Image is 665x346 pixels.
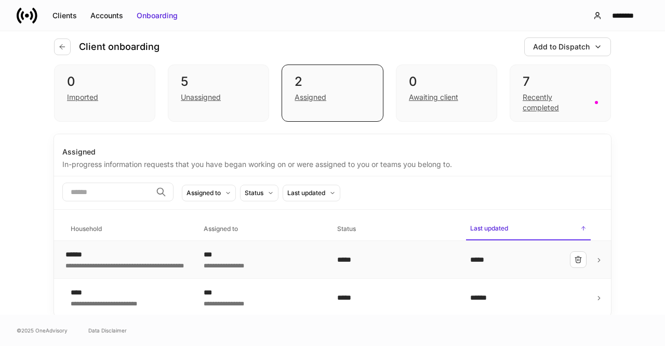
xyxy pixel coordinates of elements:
[240,185,278,201] button: Status
[181,73,256,90] div: 5
[62,147,603,157] div: Assigned
[287,188,325,198] div: Last updated
[470,223,508,233] h6: Last updated
[71,224,102,234] h6: Household
[245,188,263,198] div: Status
[295,92,326,102] div: Assigned
[181,92,221,102] div: Unassigned
[282,65,383,122] div: 2Assigned
[62,157,603,170] div: In-progress information requests that you have began working on or were assigned to you or teams ...
[524,37,611,56] button: Add to Dispatch
[333,219,458,240] span: Status
[466,218,591,240] span: Last updated
[54,65,155,122] div: 0Imported
[295,73,370,90] div: 2
[66,219,191,240] span: Household
[187,188,221,198] div: Assigned to
[79,41,159,53] h4: Client onboarding
[204,224,238,234] h6: Assigned to
[409,92,458,102] div: Awaiting client
[130,7,184,24] button: Onboarding
[84,7,130,24] button: Accounts
[523,92,589,113] div: Recently completed
[523,73,598,90] div: 7
[182,185,236,201] button: Assigned to
[46,7,84,24] button: Clients
[199,219,324,240] span: Assigned to
[283,185,340,201] button: Last updated
[533,42,590,52] div: Add to Dispatch
[396,65,497,122] div: 0Awaiting client
[67,92,98,102] div: Imported
[409,73,484,90] div: 0
[510,65,611,122] div: 7Recently completed
[90,10,123,21] div: Accounts
[337,224,356,234] h6: Status
[17,326,68,335] span: © 2025 OneAdvisory
[88,326,127,335] a: Data Disclaimer
[67,73,142,90] div: 0
[168,65,269,122] div: 5Unassigned
[137,10,178,21] div: Onboarding
[52,10,77,21] div: Clients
